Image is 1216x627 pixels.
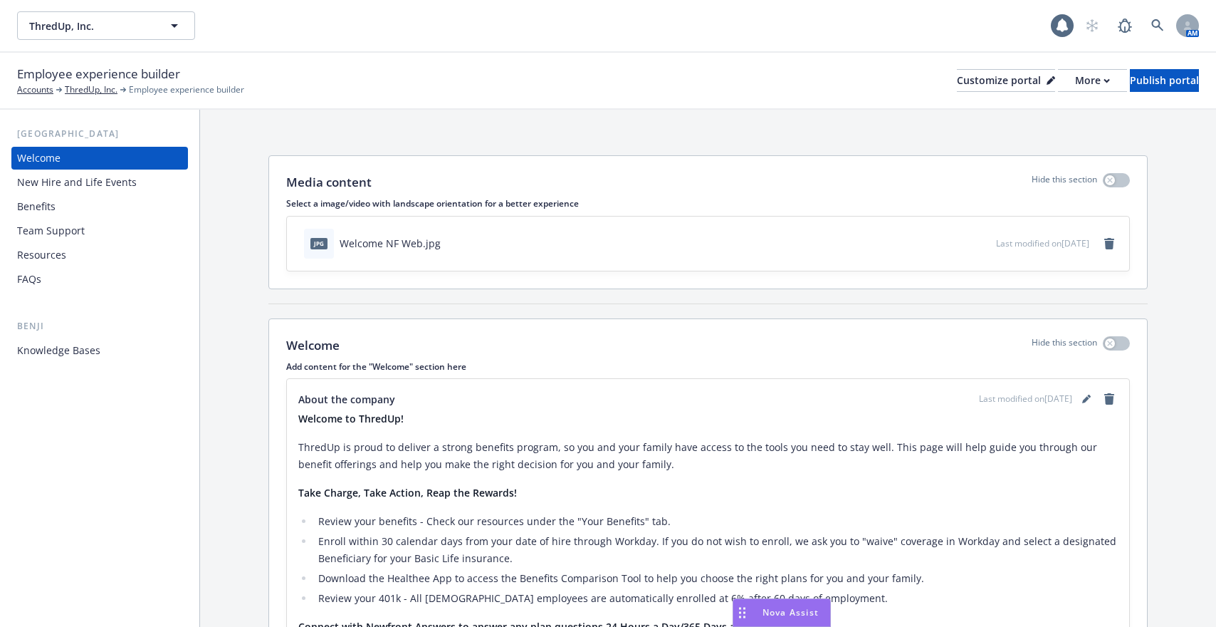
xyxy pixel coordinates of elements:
[1078,11,1106,40] a: Start snowing
[17,339,100,362] div: Knowledge Bases
[17,83,53,96] a: Accounts
[314,513,1118,530] li: Review your benefits - Check our resources under the "Your Benefits" tab.
[17,244,66,266] div: Resources
[11,219,188,242] a: Team Support
[17,147,61,170] div: Welcome
[11,244,188,266] a: Resources
[129,83,244,96] span: Employee experience builder
[11,319,188,333] div: Benji
[11,127,188,141] div: [GEOGRAPHIC_DATA]
[733,598,831,627] button: Nova Assist
[298,412,404,425] strong: Welcome to ThredUp!
[977,236,990,251] button: preview file
[17,195,56,218] div: Benefits
[762,606,819,618] span: Nova Assist
[11,339,188,362] a: Knowledge Bases
[298,392,395,407] span: About the company
[298,486,517,499] strong: Take Charge, Take Action, Reap the Rewards!
[1032,336,1097,355] p: Hide this section
[17,11,195,40] button: ThredUp, Inc.
[1101,235,1118,252] a: remove
[996,237,1089,249] span: Last modified on [DATE]
[1101,390,1118,408] a: remove
[298,439,1118,473] p: ThredUp is proud to deliver a strong benefits program, so you and your family have access to the ...
[314,570,1118,587] li: Download the Healthee App to access the Benefits Comparison Tool to help you choose the right pla...
[314,590,1118,607] li: Review your 401k - All [DEMOGRAPHIC_DATA] employees are automatically enrolled at 6% after 60 day...
[11,147,188,170] a: Welcome
[11,268,188,291] a: FAQs
[1032,173,1097,192] p: Hide this section
[1130,70,1199,91] div: Publish portal
[310,238,327,249] span: jpg
[286,173,372,192] p: Media content
[65,83,117,96] a: ThredUp, Inc.
[17,65,180,83] span: Employee experience builder
[1058,69,1127,92] button: More
[286,361,1130,373] p: Add content for the "Welcome" section here
[957,70,1055,91] div: Customize portal
[17,219,85,242] div: Team Support
[733,599,751,626] div: Drag to move
[1130,69,1199,92] button: Publish portal
[1111,11,1139,40] a: Report a Bug
[1078,390,1095,408] a: editPencil
[1143,11,1172,40] a: Search
[17,171,137,194] div: New Hire and Life Events
[957,69,1055,92] button: Customize portal
[11,195,188,218] a: Benefits
[11,171,188,194] a: New Hire and Life Events
[340,236,441,251] div: Welcome NF Web.jpg
[286,336,340,355] p: Welcome
[1075,70,1110,91] div: More
[955,236,966,251] button: download file
[314,533,1118,567] li: Enroll within 30 calendar days from your date of hire through Workday. If you do not wish to enro...
[286,197,1130,209] p: Select a image/video with landscape orientation for a better experience
[979,393,1072,405] span: Last modified on [DATE]
[29,19,152,33] span: ThredUp, Inc.
[17,268,41,291] div: FAQs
